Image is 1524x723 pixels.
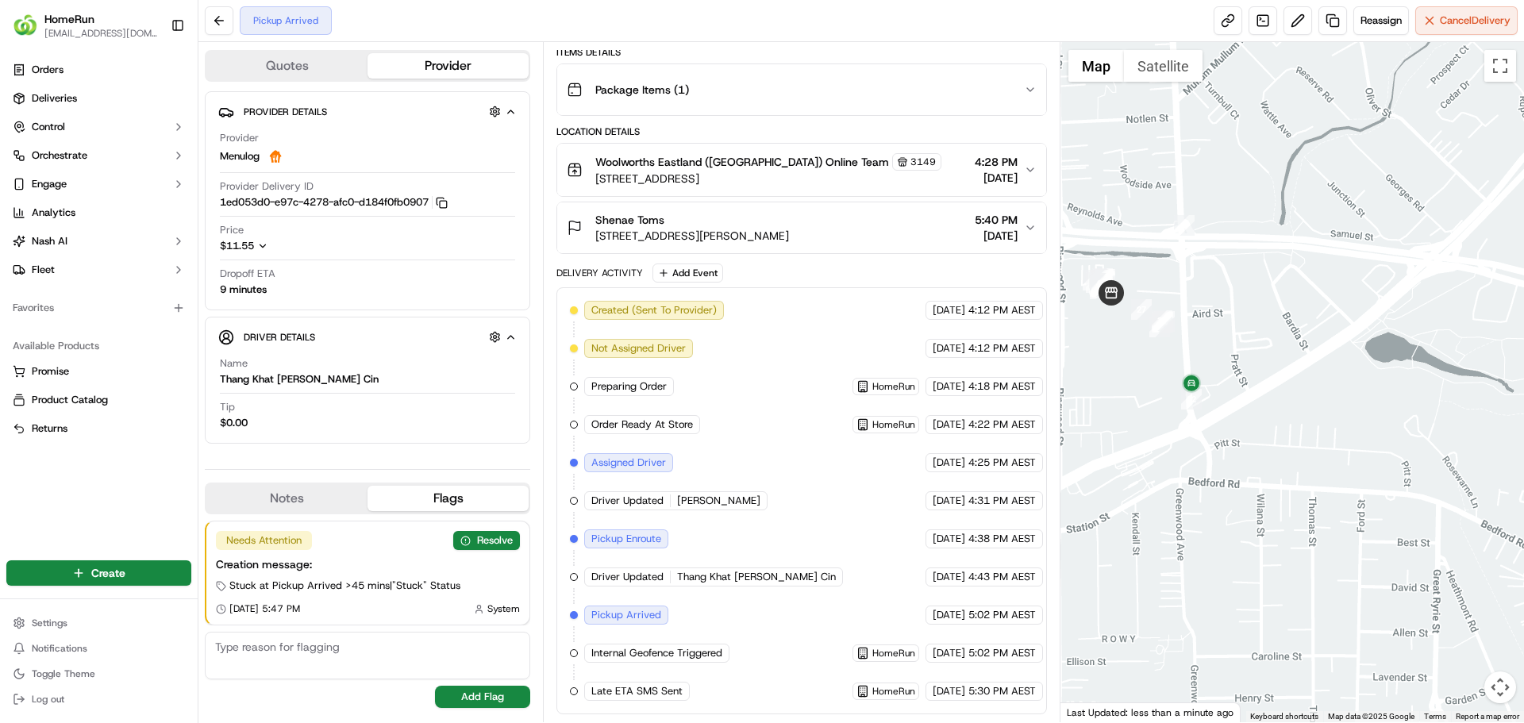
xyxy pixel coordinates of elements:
button: Toggle Theme [6,663,191,685]
span: API Documentation [150,230,255,246]
span: Pylon [158,269,192,281]
span: Package Items ( 1 ) [595,82,689,98]
span: [DATE] [933,456,965,470]
span: Name [220,356,248,371]
span: 4:12 PM AEST [968,303,1036,317]
div: Last Updated: less than a minute ago [1060,702,1241,722]
span: Toggle Theme [32,667,95,680]
button: Add Flag [435,686,530,708]
button: Provider Details [218,98,517,125]
span: 4:31 PM AEST [968,494,1036,508]
button: Nash AI [6,229,191,254]
button: Log out [6,688,191,710]
span: HomeRun [44,11,94,27]
span: Created (Sent To Provider) [591,303,717,317]
button: Settings [6,612,191,634]
a: Analytics [6,200,191,225]
span: 5:02 PM AEST [968,608,1036,622]
div: 24 [1091,275,1111,296]
span: [PERSON_NAME] [677,494,760,508]
div: 6 [1092,268,1113,289]
div: 9 minutes [220,283,267,297]
div: 14 [1093,269,1114,290]
a: Orders [6,57,191,83]
span: System [487,602,520,615]
span: Pickup Enroute [591,532,661,546]
span: 4:38 PM AEST [968,532,1036,546]
span: Late ETA SMS Sent [591,684,683,698]
span: [DATE] [933,608,965,622]
button: Resolve [453,531,520,550]
div: 13 [1095,269,1115,290]
button: Show satellite imagery [1124,50,1203,82]
button: Show street map [1068,50,1124,82]
a: Open this area in Google Maps (opens a new window) [1064,702,1117,722]
span: Create [91,565,125,581]
span: HomeRun [872,380,915,393]
div: 31 [1152,310,1172,331]
a: Returns [13,421,185,436]
span: [DATE] [933,379,965,394]
button: HomeRunHomeRun[EMAIL_ADDRESS][DOMAIN_NAME] [6,6,164,44]
span: [DATE] [933,341,965,356]
img: justeat_logo.png [266,147,285,166]
a: Report a map error [1456,712,1519,721]
div: 21 [1092,277,1113,298]
div: We're available if you need us! [54,167,201,180]
div: Delivery Activity [556,267,643,279]
div: 2 [1174,215,1195,236]
button: Package Items (1) [557,64,1045,115]
span: [STREET_ADDRESS][PERSON_NAME] [595,228,789,244]
button: Orchestrate [6,143,191,168]
span: Shenae Toms [595,212,664,228]
span: Returns [32,421,67,436]
span: Analytics [32,206,75,220]
a: Deliveries [6,86,191,111]
button: Quotes [206,53,368,79]
button: Notes [206,486,368,511]
span: 4:18 PM AEST [968,379,1036,394]
span: Provider Delivery ID [220,179,314,194]
button: Notifications [6,637,191,660]
span: [STREET_ADDRESS] [595,171,941,187]
span: Thang Khat [PERSON_NAME] Cin [677,570,836,584]
a: Product Catalog [13,393,185,407]
div: 10 [1089,274,1110,294]
button: Keyboard shortcuts [1250,711,1318,722]
a: 💻API Documentation [128,224,261,252]
div: Available Products [6,333,191,359]
div: 4 [1086,272,1106,293]
button: Reassign [1353,6,1409,35]
span: Driver Details [244,331,315,344]
span: Control [32,120,65,134]
a: Terms (opens in new tab) [1424,712,1446,721]
img: HomeRun [13,13,38,38]
span: Provider Details [244,106,327,118]
span: Deliveries [32,91,77,106]
button: Engage [6,171,191,197]
button: HomeRun [856,647,915,660]
span: Driver Updated [591,570,664,584]
span: [DATE] [933,303,965,317]
div: $0.00 [220,416,248,430]
button: Flags [368,486,529,511]
div: 15 [1090,270,1110,290]
button: $11.55 [220,239,360,253]
div: Needs Attention [216,531,312,550]
span: Reassign [1360,13,1402,28]
span: Tip [220,400,235,414]
div: Items Details [556,46,1046,59]
span: Driver Updated [591,494,664,508]
button: Provider [368,53,529,79]
span: Preparing Order [591,379,667,394]
span: Map data ©2025 Google [1328,712,1414,721]
div: 27 [1131,299,1152,320]
span: Product Catalog [32,393,108,407]
button: Map camera controls [1484,671,1516,703]
button: Control [6,114,191,140]
span: Not Assigned Driver [591,341,686,356]
button: [EMAIL_ADDRESS][DOMAIN_NAME] [44,27,158,40]
div: 32 [1181,389,1202,410]
span: 5:30 PM AEST [968,684,1036,698]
